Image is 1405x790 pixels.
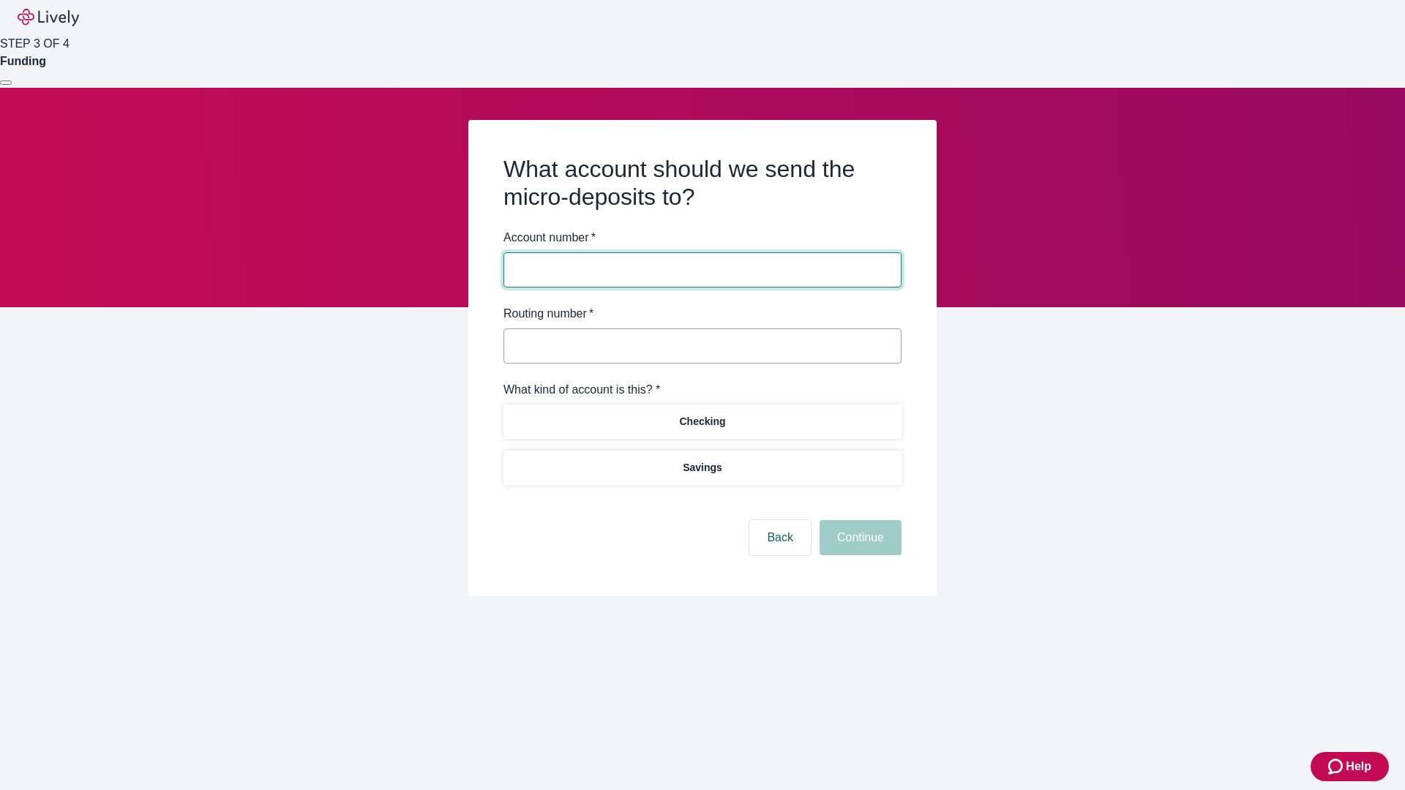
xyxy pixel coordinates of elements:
[503,155,902,211] h2: What account should we send the micro-deposits to?
[749,520,811,555] button: Back
[683,460,722,475] p: Savings
[679,414,725,429] p: Checking
[503,405,902,439] button: Checking
[503,451,902,485] button: Savings
[503,229,596,247] label: Account number
[18,9,79,26] img: Lively
[1346,758,1371,775] span: Help
[1311,752,1389,781] button: Zendesk support iconHelp
[1328,758,1346,775] svg: Zendesk support icon
[503,305,593,323] label: Routing number
[503,381,660,399] label: What kind of account is this? *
